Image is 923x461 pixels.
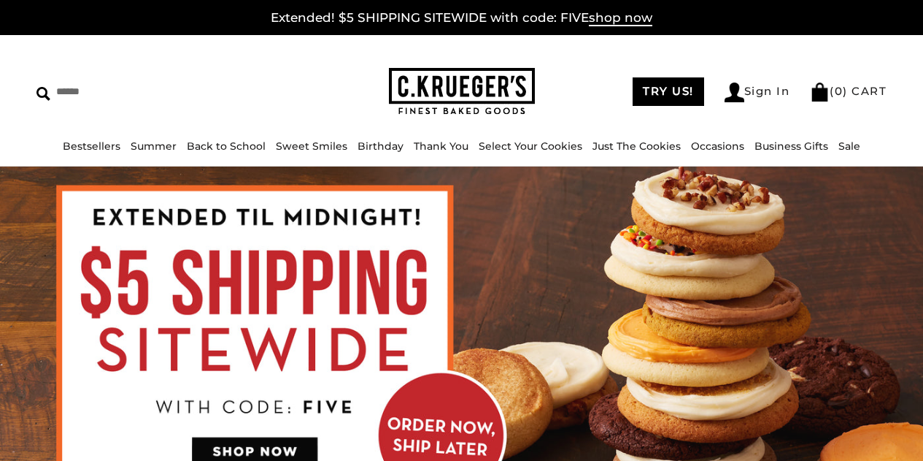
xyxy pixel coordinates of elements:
[389,68,535,115] img: C.KRUEGER'S
[187,140,266,153] a: Back to School
[633,77,704,106] a: TRY US!
[358,140,403,153] a: Birthday
[36,80,231,103] input: Search
[691,140,744,153] a: Occasions
[479,140,582,153] a: Select Your Cookies
[725,83,744,102] img: Account
[63,140,120,153] a: Bestsellers
[754,140,828,153] a: Business Gifts
[810,84,887,98] a: (0) CART
[810,83,830,102] img: Bag
[725,83,790,102] a: Sign In
[276,140,347,153] a: Sweet Smiles
[835,84,843,98] span: 0
[838,140,860,153] a: Sale
[271,10,652,26] a: Extended! $5 SHIPPING SITEWIDE with code: FIVEshop now
[589,10,652,26] span: shop now
[131,140,177,153] a: Summer
[414,140,468,153] a: Thank You
[592,140,681,153] a: Just The Cookies
[36,87,50,101] img: Search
